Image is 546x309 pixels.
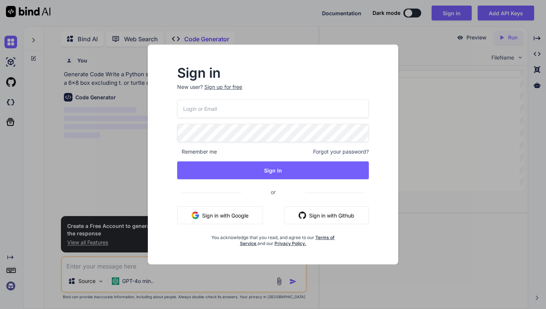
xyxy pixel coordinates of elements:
div: Sign up for free [204,83,242,91]
img: github [299,212,306,219]
span: or [241,183,305,201]
span: Remember me [177,148,217,155]
h2: Sign in [177,67,369,79]
button: Sign in with Github [284,206,369,224]
input: Login or Email [177,100,369,118]
p: New user? [177,83,369,100]
a: Terms of Service [240,235,335,246]
img: google [192,212,199,219]
button: Sign In [177,161,369,179]
a: Privacy Policy. [274,241,306,246]
span: Forgot your password? [313,148,369,155]
button: Sign in with Google [177,206,263,224]
div: You acknowledge that you read, and agree to our and our [209,230,337,247]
